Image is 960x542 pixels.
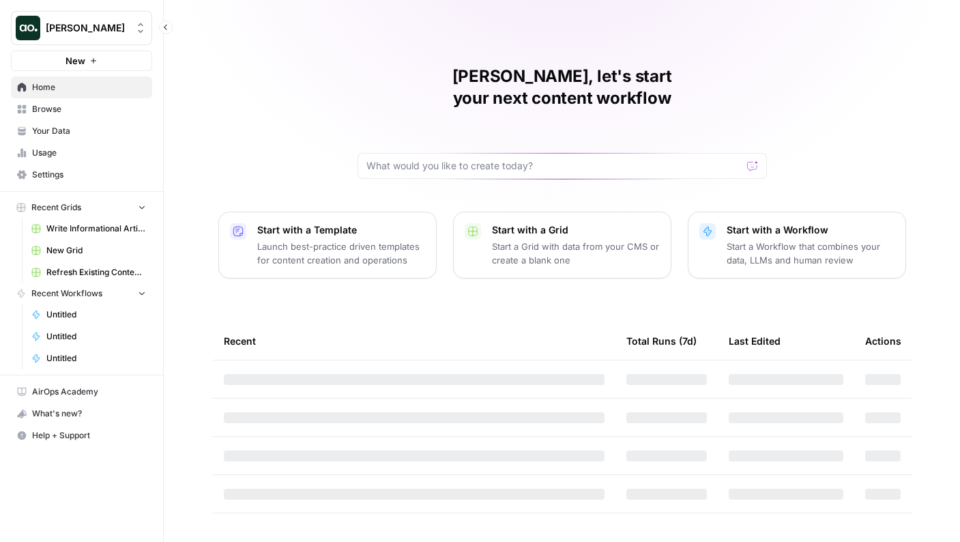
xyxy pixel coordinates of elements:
a: Write Informational Article [25,218,152,240]
span: New Grid [46,244,146,257]
a: Home [11,76,152,98]
a: AirOps Academy [11,381,152,403]
span: Home [32,81,146,94]
input: What would you like to create today? [366,159,742,173]
p: Launch best-practice driven templates for content creation and operations [257,240,425,267]
span: AirOps Academy [32,386,146,398]
a: Browse [11,98,152,120]
h1: [PERSON_NAME], let's start your next content workflow [358,66,767,109]
span: Recent Workflows [31,287,102,300]
span: Write Informational Article [46,223,146,235]
img: Zoe Jessup Logo [16,16,40,40]
div: Total Runs (7d) [626,322,697,360]
button: Recent Grids [11,197,152,218]
a: Usage [11,142,152,164]
p: Start with a Grid [492,223,660,237]
div: Actions [865,322,901,360]
button: New [11,51,152,71]
span: New [66,54,85,68]
span: Refresh Existing Content (1) [46,266,146,279]
span: Untitled [46,330,146,343]
button: Workspace: Zoe Jessup [11,11,152,45]
div: Last Edited [729,322,781,360]
span: Browse [32,103,146,115]
p: Start with a Template [257,223,425,237]
span: Untitled [46,352,146,365]
span: Help + Support [32,429,146,442]
button: What's new? [11,403,152,425]
button: Start with a WorkflowStart a Workflow that combines your data, LLMs and human review [688,212,906,279]
button: Start with a TemplateLaunch best-practice driven templates for content creation and operations [218,212,437,279]
p: Start a Workflow that combines your data, LLMs and human review [727,240,894,267]
span: Recent Grids [31,201,81,214]
button: Recent Workflows [11,283,152,304]
button: Help + Support [11,425,152,446]
a: Refresh Existing Content (1) [25,261,152,283]
span: [PERSON_NAME] [46,21,128,35]
button: Start with a GridStart a Grid with data from your CMS or create a blank one [453,212,671,279]
a: New Grid [25,240,152,261]
span: Your Data [32,125,146,137]
a: Your Data [11,120,152,142]
div: What's new? [12,403,151,424]
a: Settings [11,164,152,186]
p: Start with a Workflow [727,223,894,237]
div: Recent [224,322,605,360]
p: Start a Grid with data from your CMS or create a blank one [492,240,660,267]
span: Usage [32,147,146,159]
a: Untitled [25,326,152,347]
a: Untitled [25,347,152,369]
span: Settings [32,169,146,181]
a: Untitled [25,304,152,326]
span: Untitled [46,309,146,321]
